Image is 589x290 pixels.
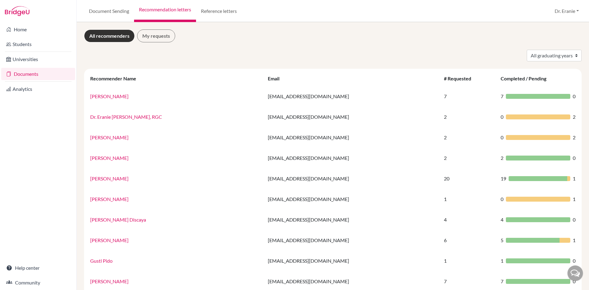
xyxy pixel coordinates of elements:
button: Dr. Eranie [552,5,582,17]
span: 7 [501,93,503,100]
div: Email [268,75,286,81]
a: [PERSON_NAME] [90,134,129,140]
span: 7 [501,278,503,285]
span: 2 [501,154,503,162]
td: 2 [440,148,497,168]
a: [PERSON_NAME] [90,237,129,243]
td: [EMAIL_ADDRESS][DOMAIN_NAME] [264,209,441,230]
td: [EMAIL_ADDRESS][DOMAIN_NAME] [264,127,441,148]
a: My requests [137,29,175,42]
span: 1 [573,195,576,203]
span: 4 [501,216,503,223]
a: Students [1,38,75,50]
td: [EMAIL_ADDRESS][DOMAIN_NAME] [264,86,441,106]
td: 1 [440,189,497,209]
span: 2 [573,134,576,141]
td: 6 [440,230,497,250]
span: 0 [501,134,503,141]
a: Documents [1,68,75,80]
span: 1 [573,237,576,244]
td: 1 [440,250,497,271]
span: 0 [573,257,576,265]
a: Gustl Pido [90,258,113,264]
td: [EMAIL_ADDRESS][DOMAIN_NAME] [264,148,441,168]
div: Recommender Name [90,75,142,81]
a: [PERSON_NAME] [90,278,129,284]
a: Help center [1,262,75,274]
a: [PERSON_NAME] Discaya [90,217,146,222]
span: 0 [573,93,576,100]
td: [EMAIL_ADDRESS][DOMAIN_NAME] [264,250,441,271]
td: 2 [440,106,497,127]
td: [EMAIL_ADDRESS][DOMAIN_NAME] [264,106,441,127]
td: [EMAIL_ADDRESS][DOMAIN_NAME] [264,230,441,250]
a: Dr. Eranie [PERSON_NAME], RGC [90,114,162,120]
span: 5 [501,237,503,244]
td: 7 [440,86,497,106]
a: [PERSON_NAME] [90,176,129,181]
span: 2 [573,113,576,121]
td: [EMAIL_ADDRESS][DOMAIN_NAME] [264,189,441,209]
span: 0 [501,113,503,121]
span: 1 [573,175,576,182]
span: 0 [501,195,503,203]
img: Bridge-U [5,6,29,16]
td: 20 [440,168,497,189]
div: # Requested [444,75,477,81]
a: [PERSON_NAME] [90,155,129,161]
a: [PERSON_NAME] [90,196,129,202]
a: [PERSON_NAME] [90,93,129,99]
span: 0 [573,278,576,285]
td: 2 [440,127,497,148]
a: Universities [1,53,75,65]
span: 19 [501,175,506,182]
a: Community [1,276,75,289]
td: [EMAIL_ADDRESS][DOMAIN_NAME] [264,168,441,189]
span: 1 [501,257,503,265]
td: 4 [440,209,497,230]
a: Analytics [1,83,75,95]
span: 0 [573,216,576,223]
a: Home [1,23,75,36]
a: All recommenders [84,29,135,42]
span: 0 [573,154,576,162]
div: Completed / Pending [501,75,552,81]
